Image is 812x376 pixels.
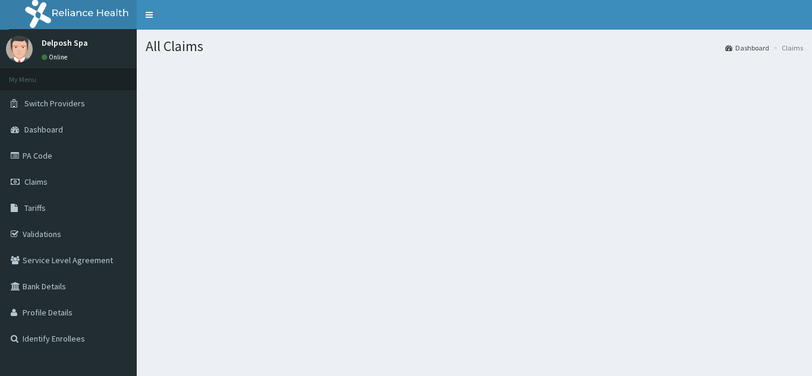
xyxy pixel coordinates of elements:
[24,203,46,213] span: Tariffs
[24,124,63,135] span: Dashboard
[146,39,803,54] h1: All Claims
[6,36,33,62] img: User Image
[725,43,769,53] a: Dashboard
[770,43,803,53] li: Claims
[24,98,85,109] span: Switch Providers
[42,53,70,61] a: Online
[42,39,88,47] p: Delposh Spa
[24,176,48,187] span: Claims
